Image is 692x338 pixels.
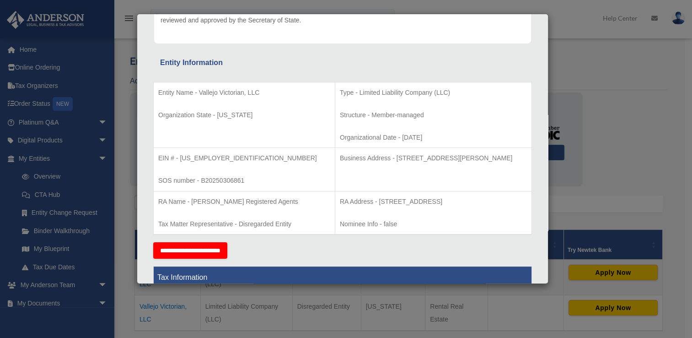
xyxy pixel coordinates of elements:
p: Tax Matter Representative - Disregarded Entity [158,218,330,230]
p: Business Address - [STREET_ADDRESS][PERSON_NAME] [340,153,527,164]
p: Type - Limited Liability Company (LLC) [340,87,527,98]
p: SOS number - B20250306861 [158,175,330,186]
p: RA Name - [PERSON_NAME] Registered Agents [158,196,330,207]
p: Entity Name - Vallejo Victorian, LLC [158,87,330,98]
p: Organization State - [US_STATE] [158,109,330,121]
div: Entity Information [160,56,525,69]
p: Structure - Member-managed [340,109,527,121]
p: RA Address - [STREET_ADDRESS] [340,196,527,207]
p: The Articles have been submitted to the Secretary of State. The Articles will be returned after t... [161,3,525,26]
p: EIN # - [US_EMPLOYER_IDENTIFICATION_NUMBER] [158,153,330,164]
p: Nominee Info - false [340,218,527,230]
p: Organizational Date - [DATE] [340,132,527,143]
th: Tax Information [154,267,532,289]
